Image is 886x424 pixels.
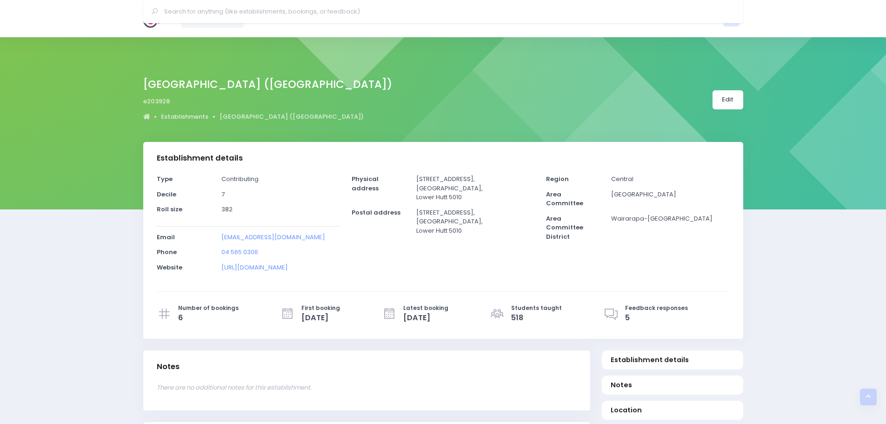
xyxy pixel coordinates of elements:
a: Edit [713,90,743,109]
p: Wairarapa-[GEOGRAPHIC_DATA] [611,214,729,223]
h3: Notes [157,362,180,371]
p: Contributing [221,175,340,184]
p: [STREET_ADDRESS], [GEOGRAPHIC_DATA], Lower Hutt 5010 [416,175,534,202]
span: e203928 [143,97,170,106]
span: 6 [178,312,239,323]
strong: Physical address [352,175,379,193]
span: 518 [511,312,562,323]
span: Students taught [511,304,562,312]
span: Latest booking [403,304,448,312]
p: 7 [221,190,340,199]
span: Establishment details [611,355,734,365]
p: There are no additional notes for this establishment. [157,383,577,392]
span: Location [611,405,734,415]
input: Search for anything (like establishments, bookings, or feedback) [164,5,730,19]
a: 04 565 0306 [221,248,258,256]
strong: Website [157,263,182,272]
a: [URL][DOMAIN_NAME] [221,263,288,272]
span: Notes [611,380,734,390]
a: Establishments [161,112,208,121]
p: Central [611,175,729,184]
a: Notes [602,376,743,395]
a: Location [602,401,743,420]
span: Number of bookings [178,304,239,312]
span: [DATE] [403,312,448,323]
span: [DATE] [301,312,340,323]
strong: Roll size [157,205,182,214]
a: [GEOGRAPHIC_DATA] ([GEOGRAPHIC_DATA]) [220,112,364,121]
strong: Area Committee [546,190,583,208]
a: Establishment details [602,350,743,370]
a: [EMAIL_ADDRESS][DOMAIN_NAME] [221,233,325,242]
h2: [GEOGRAPHIC_DATA] ([GEOGRAPHIC_DATA]) [143,78,392,91]
strong: Email [157,233,175,242]
h3: Establishment details [157,154,243,163]
strong: Area Committee District [546,214,583,241]
strong: Postal address [352,208,400,217]
p: [GEOGRAPHIC_DATA] [611,190,729,199]
strong: Type [157,175,173,183]
span: First booking [301,304,340,312]
strong: Region [546,175,569,183]
p: 382 [221,205,340,214]
span: Feedback responses [625,304,688,312]
p: [STREET_ADDRESS], [GEOGRAPHIC_DATA], Lower Hutt 5010 [416,208,534,236]
span: 5 [625,312,688,323]
strong: Phone [157,248,177,256]
strong: Decile [157,190,176,199]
